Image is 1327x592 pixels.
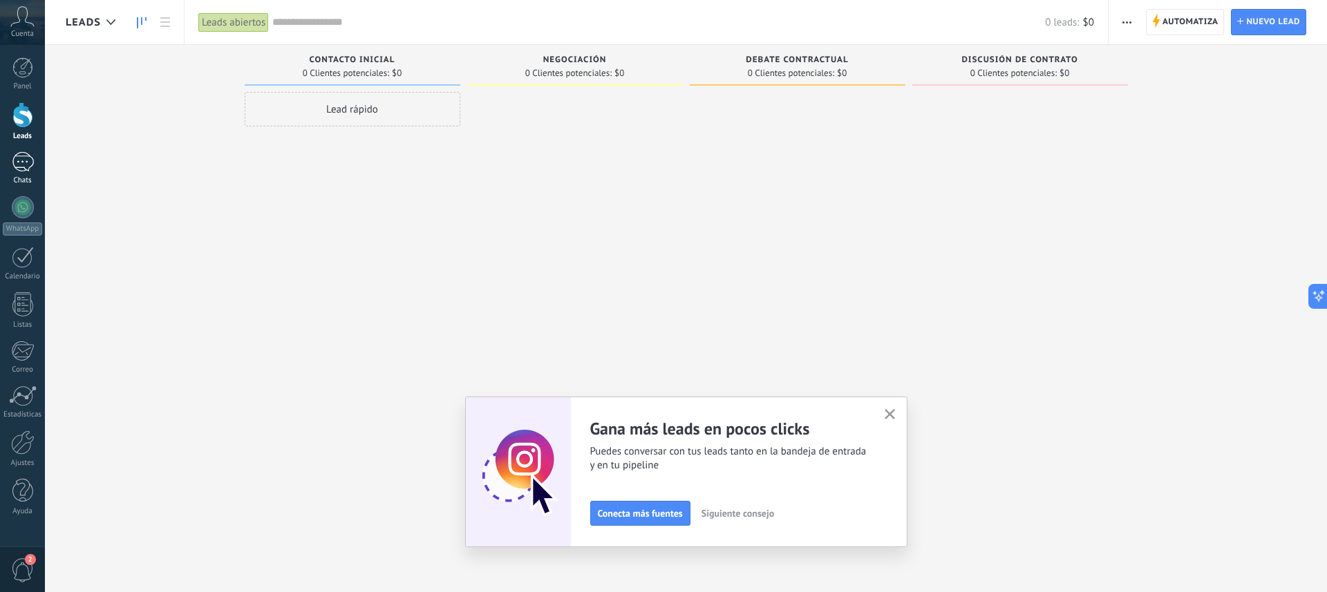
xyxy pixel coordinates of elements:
[961,55,1077,65] span: Discusión de contrato
[598,508,683,518] span: Conecta más fuentes
[3,132,43,141] div: Leads
[252,55,453,67] div: Contacto inicial
[474,55,676,67] div: Negociación
[25,554,36,565] span: 2
[130,9,153,36] a: Leads
[3,222,42,236] div: WhatsApp
[1163,10,1218,35] span: Automatiza
[198,12,269,32] div: Leads abiertos
[1060,69,1069,77] span: $0
[392,69,402,77] span: $0
[3,321,43,330] div: Listas
[590,501,690,526] button: Conecta más fuentes
[543,55,607,65] span: Negociación
[66,16,101,29] span: Leads
[697,55,898,67] div: Debate contractual
[746,55,848,65] span: Debate contractual
[11,30,34,39] span: Cuenta
[303,69,389,77] span: 0 Clientes potenciales:
[1083,16,1094,29] span: $0
[1246,10,1300,35] span: Nuevo lead
[1045,16,1079,29] span: 0 leads:
[3,507,43,516] div: Ayuda
[1231,9,1306,35] a: Nuevo lead
[748,69,834,77] span: 0 Clientes potenciales:
[695,503,780,524] button: Siguiente consejo
[3,176,43,185] div: Chats
[919,55,1121,67] div: Discusión de contrato
[3,410,43,419] div: Estadísticas
[3,365,43,374] div: Correo
[1117,9,1137,35] button: Más
[702,508,774,518] span: Siguiente consejo
[245,92,460,126] div: Lead rápido
[525,69,612,77] span: 0 Clientes potenciales:
[3,459,43,468] div: Ajustes
[3,272,43,281] div: Calendario
[614,69,624,77] span: $0
[1146,9,1225,35] a: Automatiza
[837,69,847,77] span: $0
[310,55,395,65] span: Contacto inicial
[153,9,177,36] a: Lista
[3,82,43,91] div: Panel
[970,69,1057,77] span: 0 Clientes potenciales:
[590,445,868,472] span: Puedes conversar con tus leads tanto en la bandeja de entrada y en tu pipeline
[590,418,868,439] h2: Gana más leads en pocos clicks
